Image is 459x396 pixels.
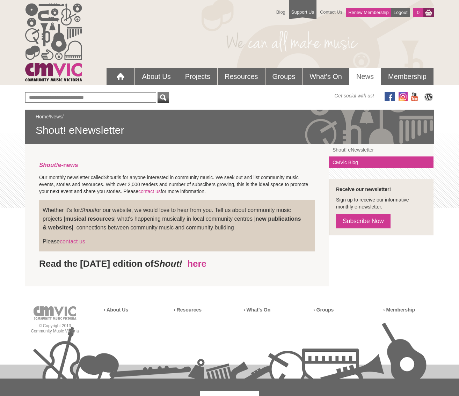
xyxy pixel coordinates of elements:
[25,323,85,334] p: © Copyright 2013 Community Music Victoria
[80,207,96,213] em: Shout!
[36,113,423,137] div: / /
[329,144,433,156] a: Shout! eNewsletter
[336,196,427,210] p: Sign up to receive our informative monthly e-newsletter.
[303,68,349,85] a: What's On
[36,124,423,137] span: Shout! eNewsletter
[39,174,315,195] p: Our monthly newsletter called is for anyone interested in community music. We seek out and list c...
[423,92,434,101] img: CMVic Blog
[104,307,128,313] a: › About Us
[187,258,206,269] a: here
[178,68,217,85] a: Projects
[39,258,315,269] h2: Read the [DATE] edition of
[34,306,76,320] img: cmvic-logo-footer.png
[50,114,62,119] a: News
[43,237,312,246] p: Please
[413,8,423,17] a: 0
[349,68,381,85] a: News
[346,8,391,17] a: Renew Membership
[391,8,410,17] a: Logout
[39,162,78,168] a: Shout!e-news
[39,162,58,168] em: Shout!
[316,6,346,18] a: Contact Us
[138,189,161,194] a: contact us
[329,156,433,168] a: CMVic Blog
[60,239,85,244] a: contact us
[135,68,177,85] a: About Us
[25,3,82,81] img: cmvic_logo.png
[399,92,408,101] img: icon-instagram.png
[383,307,415,313] a: › Membership
[174,307,202,313] a: › Resources
[265,68,303,85] a: Groups
[218,68,265,85] a: Resources
[36,114,49,119] a: Home
[43,206,312,232] p: Whether it's for or our website, we would love to hear from you. Tell us about community music pr...
[153,258,182,269] em: Shout!
[273,6,289,18] a: Blog
[103,175,117,180] em: Shout!
[243,307,270,313] a: › What’s On
[313,307,334,313] a: › Groups
[65,216,115,222] strong: musical resources
[381,68,433,85] a: Membership
[334,92,374,99] span: Get social with us!
[336,214,391,228] a: Subscribe Now
[336,186,391,192] strong: Receive our newsletter!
